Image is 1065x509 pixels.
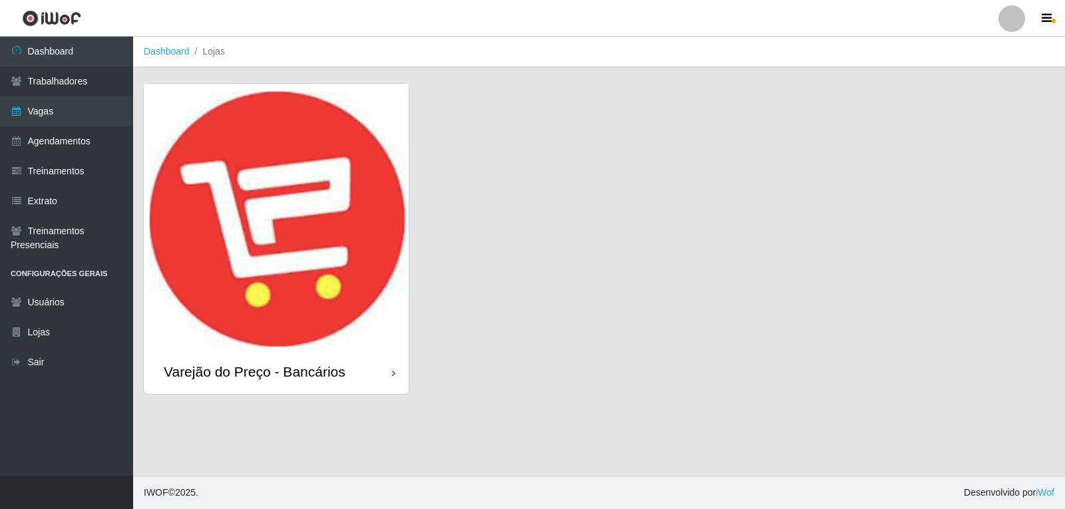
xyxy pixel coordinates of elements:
nav: breadcrumb [133,37,1065,67]
a: iWof [1036,487,1054,498]
a: Varejão do Preço - Bancários [144,84,409,394]
img: CoreUI Logo [22,10,81,27]
span: © 2025 . [144,486,198,500]
a: Dashboard [144,46,190,57]
span: Desenvolvido por [964,486,1054,500]
li: Lojas [190,45,225,59]
span: IWOF [144,487,168,498]
div: Varejão do Preço - Bancários [164,363,345,380]
img: cardImg [144,84,409,350]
